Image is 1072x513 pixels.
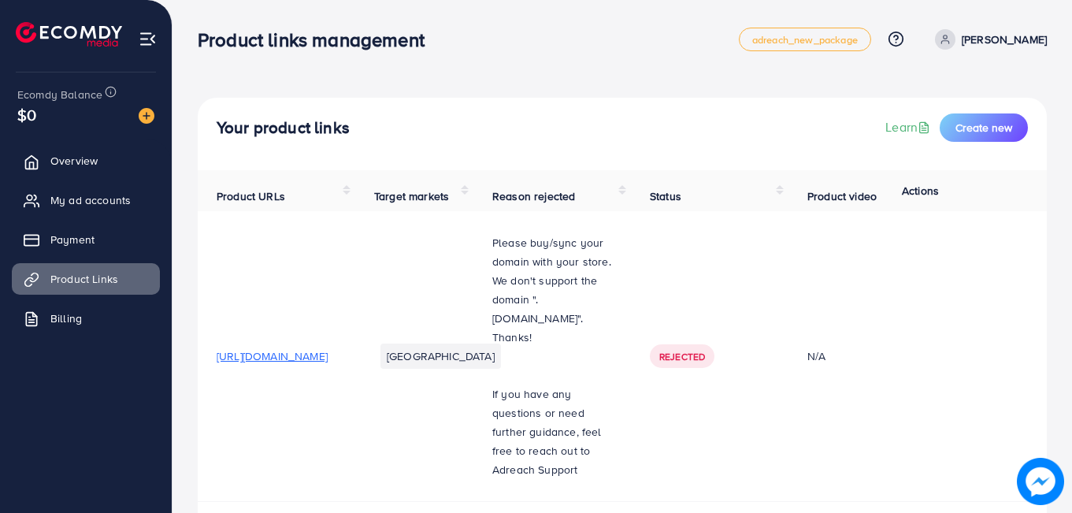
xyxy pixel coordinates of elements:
[217,118,350,138] h4: Your product links
[139,108,154,124] img: image
[374,188,449,204] span: Target markets
[940,113,1028,142] button: Create new
[739,28,871,51] a: adreach_new_package
[12,145,160,177] a: Overview
[217,188,285,204] span: Product URLs
[198,28,437,51] h3: Product links management
[885,118,933,136] a: Learn
[12,184,160,216] a: My ad accounts
[50,192,131,208] span: My ad accounts
[807,188,877,204] span: Product video
[929,29,1047,50] a: [PERSON_NAME]
[50,310,82,326] span: Billing
[217,348,328,364] span: [URL][DOMAIN_NAME]
[12,303,160,334] a: Billing
[752,35,858,45] span: adreach_new_package
[962,30,1047,49] p: [PERSON_NAME]
[492,385,612,479] p: If you have any questions or need further guidance, feel free to reach out to Adreach Support
[807,348,918,364] div: N/A
[16,22,122,46] img: logo
[380,344,501,369] li: [GEOGRAPHIC_DATA]
[659,350,705,363] span: Rejected
[139,30,157,48] img: menu
[1017,458,1064,505] img: image
[12,263,160,295] a: Product Links
[955,120,1012,136] span: Create new
[12,224,160,255] a: Payment
[50,153,98,169] span: Overview
[492,188,575,204] span: Reason rejected
[902,183,939,199] span: Actions
[50,232,95,247] span: Payment
[492,233,612,347] p: Please buy/sync your domain with your store. We don't support the domain ".[DOMAIN_NAME]". Thanks!
[17,103,36,126] span: $0
[17,87,102,102] span: Ecomdy Balance
[650,188,681,204] span: Status
[50,271,118,287] span: Product Links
